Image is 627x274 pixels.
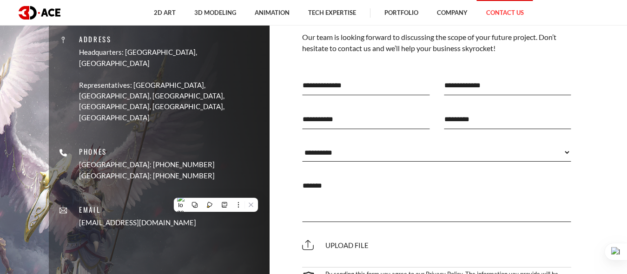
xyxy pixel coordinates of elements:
[79,170,215,181] p: [GEOGRAPHIC_DATA]: [PHONE_NUMBER]
[79,204,196,215] p: Email
[79,160,215,170] p: [GEOGRAPHIC_DATA]: [PHONE_NUMBER]
[19,6,60,20] img: logo dark
[79,34,263,45] p: Address
[79,47,263,123] a: Headquarters: [GEOGRAPHIC_DATA], [GEOGRAPHIC_DATA] Representatives: [GEOGRAPHIC_DATA], [GEOGRAPHI...
[79,47,263,69] p: Headquarters: [GEOGRAPHIC_DATA], [GEOGRAPHIC_DATA]
[79,80,263,124] p: Representatives: [GEOGRAPHIC_DATA], [GEOGRAPHIC_DATA], [GEOGRAPHIC_DATA], [GEOGRAPHIC_DATA], [GEO...
[79,218,196,228] a: [EMAIL_ADDRESS][DOMAIN_NAME]
[79,146,215,157] p: Phones
[302,241,369,249] span: Upload file
[302,32,572,54] p: Our team is looking forward to discussing the scope of your future project. Don’t hesitate to con...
